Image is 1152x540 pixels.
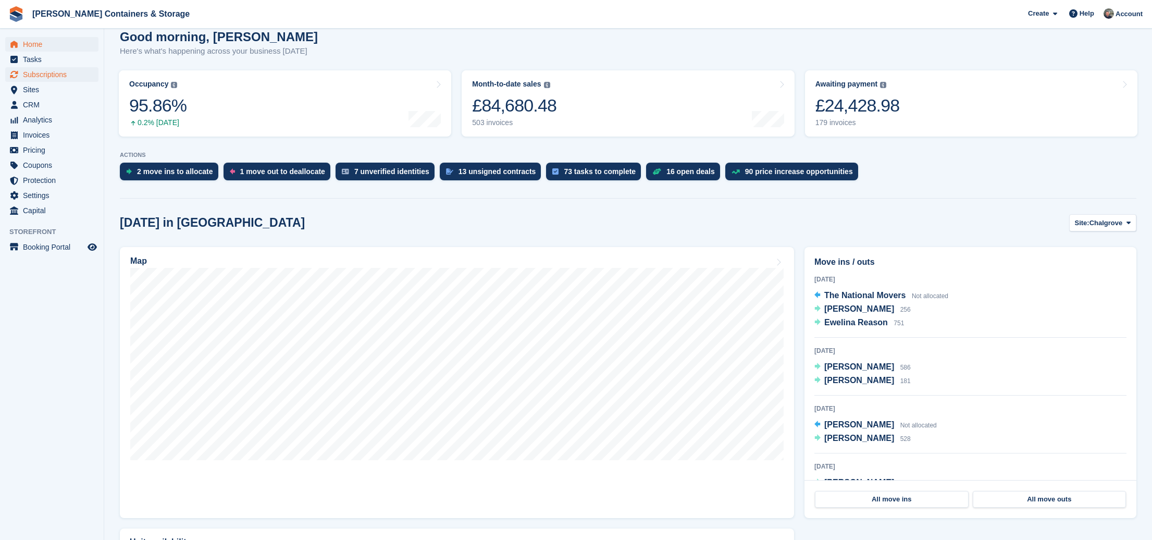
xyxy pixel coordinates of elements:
span: Home [23,37,85,52]
img: move_outs_to_deallocate_icon-f764333ba52eb49d3ac5e1228854f67142a1ed5810a6f6cc68b1a99e826820c5.svg [230,168,235,175]
div: £84,680.48 [472,95,556,116]
a: menu [5,173,98,188]
a: menu [5,188,98,203]
div: Awaiting payment [815,80,878,89]
div: 2 move ins to allocate [137,167,213,176]
span: 586 [900,364,911,371]
a: Preview store [86,241,98,253]
div: 0.2% [DATE] [129,118,187,127]
h2: Map [130,256,147,266]
span: Subscriptions [23,67,85,82]
span: Not allocated [900,480,937,487]
a: [PERSON_NAME] Containers & Storage [28,5,194,22]
span: Booking Portal [23,240,85,254]
span: Analytics [23,113,85,127]
h2: [DATE] in [GEOGRAPHIC_DATA] [120,216,305,230]
div: [DATE] [814,346,1126,355]
span: Coupons [23,158,85,173]
a: Awaiting payment £24,428.98 179 invoices [805,70,1137,137]
span: The National Movers [824,291,906,300]
a: [PERSON_NAME] Not allocated [814,476,937,490]
img: contract_signature_icon-13c848040528278c33f63329250d36e43548de30e8caae1d1a13099fd9432cc5.svg [446,168,453,175]
div: 503 invoices [472,118,556,127]
button: Site: Chalgrove [1069,214,1137,231]
a: menu [5,37,98,52]
a: [PERSON_NAME] Not allocated [814,419,937,432]
span: 528 [900,435,911,443]
a: Map [120,247,794,518]
div: £24,428.98 [815,95,900,116]
span: Capital [23,203,85,218]
span: [PERSON_NAME] [824,362,894,371]
img: stora-icon-8386f47178a22dfd0bd8f6a31ec36ba5ce8667c1dd55bd0f319d3a0aa187defe.svg [8,6,24,22]
div: 16 open deals [666,167,715,176]
div: 73 tasks to complete [564,167,636,176]
div: 179 invoices [815,118,900,127]
span: Account [1116,9,1143,19]
span: Help [1080,8,1094,19]
div: 95.86% [129,95,187,116]
span: Pricing [23,143,85,157]
a: 90 price increase opportunities [725,163,863,186]
a: menu [5,240,98,254]
img: price_increase_opportunities-93ffe204e8149a01c8c9dc8f82e8f89637d9d84a8eef4429ea346261dce0b2c0.svg [732,169,740,174]
img: task-75834270c22a3079a89374b754ae025e5fb1db73e45f91037f5363f120a921f8.svg [552,168,559,175]
span: Create [1028,8,1049,19]
a: menu [5,67,98,82]
div: Occupancy [129,80,168,89]
a: menu [5,203,98,218]
span: [PERSON_NAME] [824,376,894,385]
a: [PERSON_NAME] 586 [814,361,911,374]
a: menu [5,52,98,67]
a: [PERSON_NAME] 256 [814,303,911,316]
span: Chalgrove [1089,218,1123,228]
span: Not allocated [900,422,937,429]
span: Settings [23,188,85,203]
a: 73 tasks to complete [546,163,646,186]
div: [DATE] [814,275,1126,284]
h2: Move ins / outs [814,256,1126,268]
span: Tasks [23,52,85,67]
span: [PERSON_NAME] [824,478,894,487]
div: 7 unverified identities [354,167,429,176]
a: All move ins [815,491,969,508]
img: deal-1b604bf984904fb50ccaf53a9ad4b4a5d6e5aea283cecdc64d6e3604feb123c2.svg [652,168,661,175]
a: menu [5,128,98,142]
span: Sites [23,82,85,97]
div: Month-to-date sales [472,80,541,89]
a: The National Movers Not allocated [814,289,948,303]
a: menu [5,82,98,97]
a: Occupancy 95.86% 0.2% [DATE] [119,70,451,137]
a: All move outs [973,491,1126,508]
a: menu [5,113,98,127]
span: 181 [900,377,911,385]
a: 16 open deals [646,163,725,186]
span: 751 [894,320,904,327]
span: Ewelina Reason [824,318,888,327]
span: Invoices [23,128,85,142]
img: Adam Greenhalgh [1104,8,1114,19]
span: Storefront [9,227,104,237]
a: 13 unsigned contracts [440,163,547,186]
a: menu [5,143,98,157]
div: 90 price increase opportunities [745,167,853,176]
span: Protection [23,173,85,188]
a: 2 move ins to allocate [120,163,224,186]
img: move_ins_to_allocate_icon-fdf77a2bb77ea45bf5b3d319d69a93e2d87916cf1d5bf7949dd705db3b84f3ca.svg [126,168,132,175]
a: Ewelina Reason 751 [814,316,904,330]
span: Not allocated [912,292,948,300]
span: CRM [23,97,85,112]
a: [PERSON_NAME] 181 [814,374,911,388]
span: [PERSON_NAME] [824,434,894,443]
span: [PERSON_NAME] [824,304,894,313]
a: 1 move out to deallocate [224,163,336,186]
img: verify_identity-adf6edd0f0f0b5bbfe63781bf79b02c33cf7c696d77639b501bdc392416b5a36.svg [342,168,349,175]
img: icon-info-grey-7440780725fd019a000dd9b08b2336e03edf1995a4989e88bcd33f0948082b44.svg [544,82,550,88]
span: 256 [900,306,911,313]
span: Site: [1075,218,1089,228]
img: icon-info-grey-7440780725fd019a000dd9b08b2336e03edf1995a4989e88bcd33f0948082b44.svg [880,82,886,88]
a: [PERSON_NAME] 528 [814,432,911,446]
a: menu [5,97,98,112]
a: Month-to-date sales £84,680.48 503 invoices [462,70,794,137]
img: icon-info-grey-7440780725fd019a000dd9b08b2336e03edf1995a4989e88bcd33f0948082b44.svg [171,82,177,88]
